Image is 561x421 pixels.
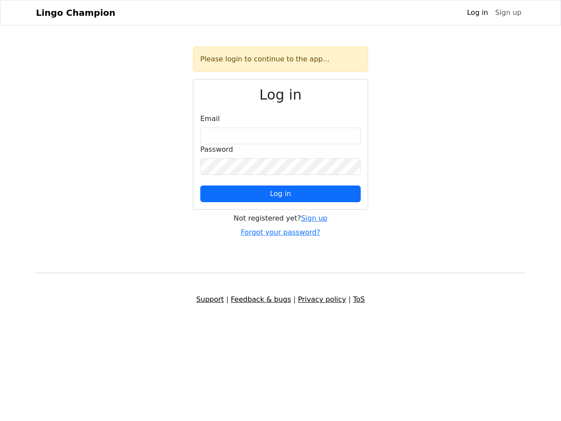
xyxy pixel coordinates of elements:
a: Sign up [492,4,525,21]
a: Forgot your password? [241,228,320,236]
h2: Log in [200,86,361,103]
label: Password [200,144,233,155]
a: Support [196,295,224,303]
a: Sign up [301,214,327,222]
div: | | | [31,294,530,305]
label: Email [200,114,220,124]
span: Log in [270,189,291,198]
a: Log in [463,4,491,21]
a: ToS [353,295,365,303]
div: Please login to continue to the app... [193,46,368,72]
div: Not registered yet? [193,213,368,224]
a: Lingo Champion [36,4,115,21]
a: Feedback & bugs [231,295,291,303]
a: Privacy policy [298,295,346,303]
button: Log in [200,186,361,202]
